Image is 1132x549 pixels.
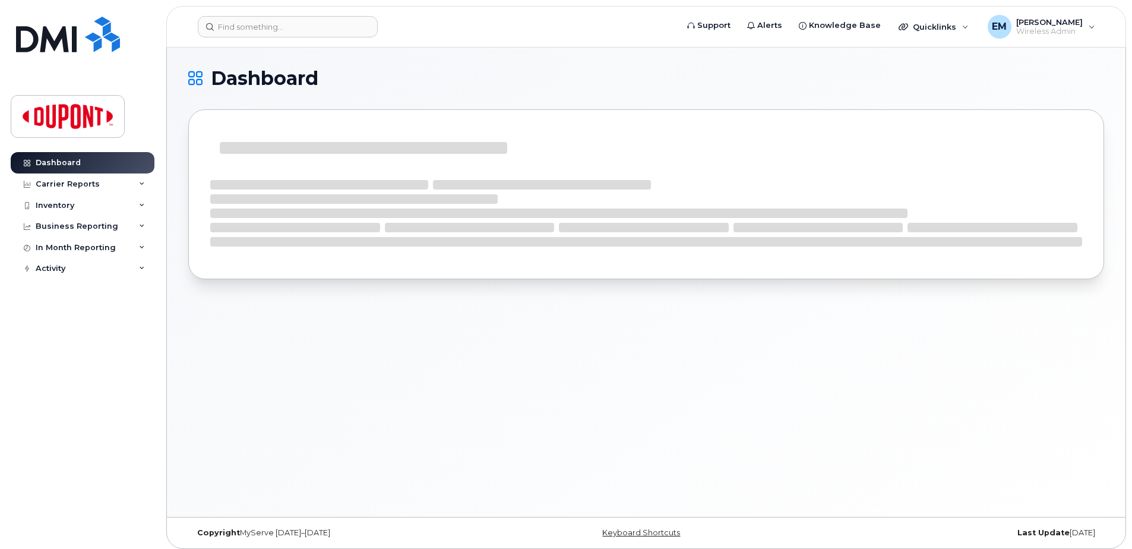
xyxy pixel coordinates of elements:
strong: Copyright [197,528,240,537]
span: Dashboard [211,70,318,87]
a: Keyboard Shortcuts [602,528,680,537]
div: [DATE] [799,528,1104,538]
div: MyServe [DATE]–[DATE] [188,528,494,538]
strong: Last Update [1017,528,1070,537]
